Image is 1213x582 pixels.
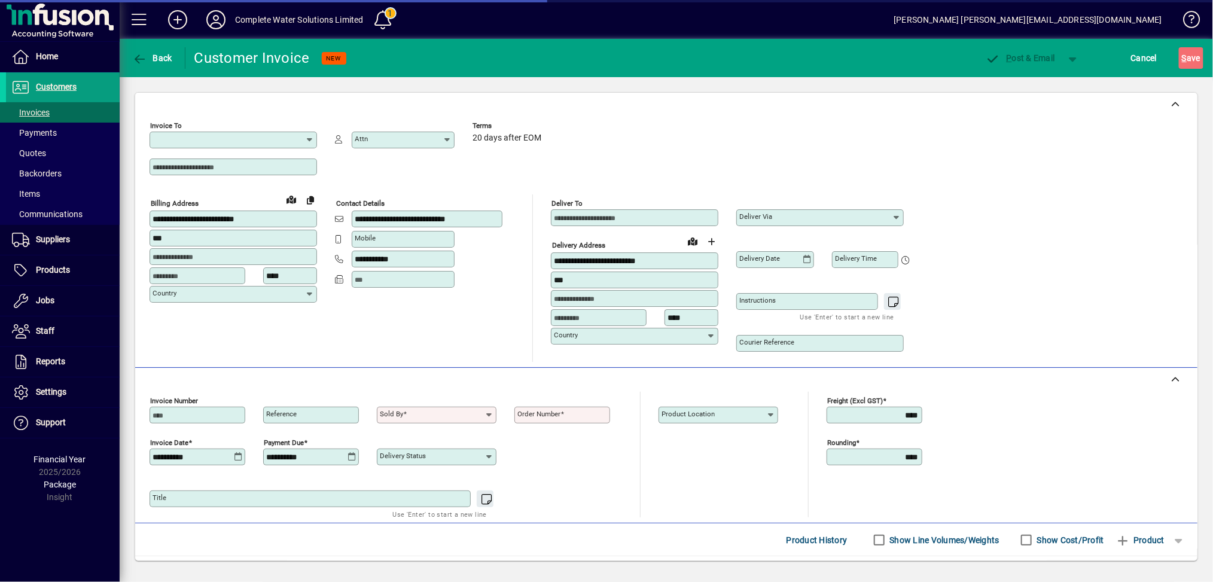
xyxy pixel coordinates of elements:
mat-label: Payment due [264,438,304,447]
button: Add [159,9,197,31]
a: View on map [683,231,702,251]
span: Backorders [12,169,62,178]
span: Support [36,418,66,427]
mat-label: Delivery time [835,254,877,263]
span: Communications [12,209,83,219]
a: Knowledge Base [1174,2,1198,41]
a: Reports [6,347,120,377]
a: Jobs [6,286,120,316]
span: Payments [12,128,57,138]
a: View on map [282,190,301,209]
a: Products [6,255,120,285]
mat-label: Deliver via [739,212,772,221]
mat-label: Deliver To [551,199,583,208]
a: Communications [6,204,120,224]
a: Support [6,408,120,438]
span: Package [44,480,76,489]
button: Save [1179,47,1203,69]
mat-label: Invoice number [150,397,198,405]
mat-label: Delivery status [380,452,426,460]
a: Staff [6,316,120,346]
span: NEW [327,54,342,62]
a: Suppliers [6,225,120,255]
button: Product History [782,529,852,551]
mat-label: Delivery date [739,254,780,263]
span: Invoices [12,108,50,117]
mat-label: Invoice date [150,438,188,447]
mat-label: Freight (excl GST) [827,397,883,405]
mat-label: Rounding [827,438,856,447]
a: Backorders [6,163,120,184]
span: Staff [36,326,54,336]
mat-hint: Use 'Enter' to start a new line [800,310,894,324]
span: Customers [36,82,77,92]
mat-label: Sold by [380,410,403,418]
div: Complete Water Solutions Limited [235,10,364,29]
mat-label: Courier Reference [739,338,794,346]
mat-label: Instructions [739,296,776,304]
div: [PERSON_NAME] [PERSON_NAME][EMAIL_ADDRESS][DOMAIN_NAME] [894,10,1162,29]
span: Suppliers [36,234,70,244]
div: Customer Invoice [194,48,310,68]
label: Show Line Volumes/Weights [888,534,999,546]
button: Profile [197,9,235,31]
span: Settings [36,387,66,397]
mat-label: Country [153,289,176,297]
a: Settings [6,377,120,407]
span: Home [36,51,58,61]
span: Terms [473,122,544,130]
span: P [1007,53,1012,63]
mat-label: Product location [662,410,715,418]
mat-label: Attn [355,135,368,143]
a: Invoices [6,102,120,123]
span: Reports [36,356,65,366]
span: Financial Year [34,455,86,464]
button: Product [1110,529,1171,551]
span: ave [1182,48,1200,68]
span: Jobs [36,295,54,305]
span: ost & Email [986,53,1055,63]
mat-label: Title [153,493,166,502]
span: 20 days after EOM [473,133,541,143]
a: Home [6,42,120,72]
span: Back [132,53,172,63]
a: Items [6,184,120,204]
mat-hint: Use 'Enter' to start a new line [393,507,487,521]
button: Choose address [702,232,721,251]
span: Items [12,189,40,199]
span: S [1182,53,1187,63]
mat-label: Reference [266,410,297,418]
app-page-header-button: Back [120,47,185,69]
span: Product [1116,531,1165,550]
a: Quotes [6,143,120,163]
button: Post & Email [980,47,1061,69]
a: Payments [6,123,120,143]
label: Show Cost/Profit [1035,534,1104,546]
mat-label: Mobile [355,234,376,242]
mat-label: Invoice To [150,121,182,130]
button: Copy to Delivery address [301,190,320,209]
mat-label: Country [554,331,578,339]
button: Back [129,47,175,69]
button: Cancel [1128,47,1160,69]
span: Products [36,265,70,275]
span: Product History [787,531,848,550]
mat-label: Order number [517,410,560,418]
span: Quotes [12,148,46,158]
span: Cancel [1131,48,1157,68]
